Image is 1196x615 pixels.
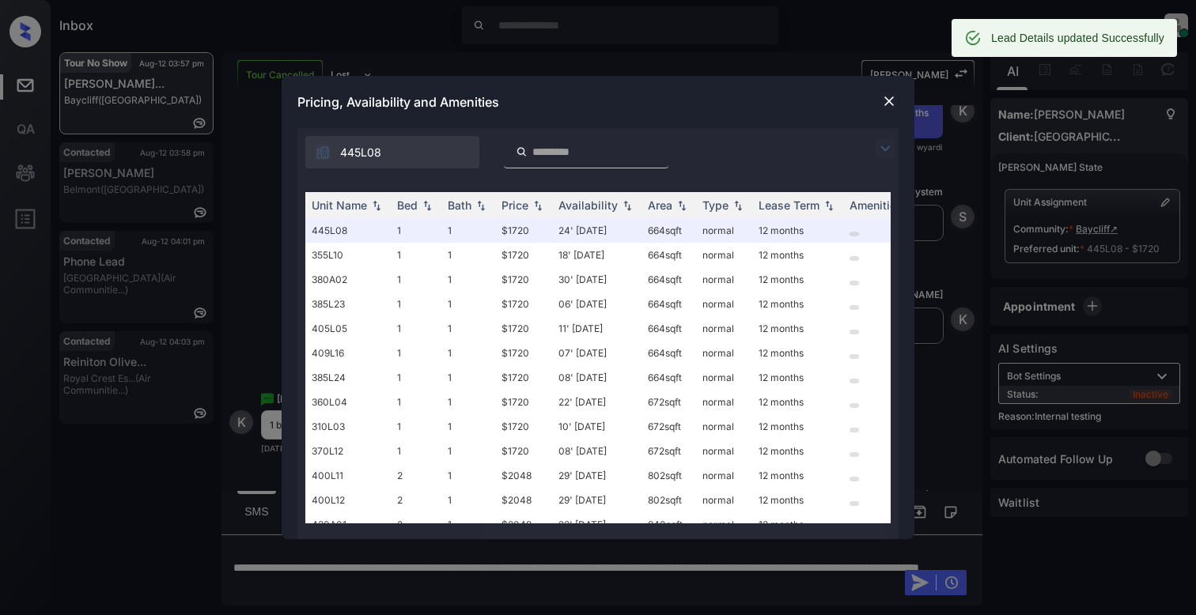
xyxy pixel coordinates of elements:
[752,341,843,365] td: 12 months
[696,512,752,537] td: normal
[752,463,843,488] td: 12 months
[448,198,471,212] div: Bath
[696,218,752,243] td: normal
[312,198,367,212] div: Unit Name
[752,414,843,439] td: 12 months
[391,463,441,488] td: 2
[391,439,441,463] td: 1
[642,341,696,365] td: 664 sqft
[397,198,418,212] div: Bed
[391,218,441,243] td: 1
[558,198,618,212] div: Availability
[473,200,489,211] img: sorting
[305,390,391,414] td: 360L04
[552,390,642,414] td: 22' [DATE]
[642,267,696,292] td: 664 sqft
[696,488,752,512] td: normal
[552,488,642,512] td: 29' [DATE]
[642,243,696,267] td: 664 sqft
[752,292,843,316] td: 12 months
[391,512,441,537] td: 2
[495,512,552,537] td: $2048
[696,341,752,365] td: normal
[305,316,391,341] td: 405L05
[642,218,696,243] td: 664 sqft
[530,200,546,211] img: sorting
[516,145,528,159] img: icon-zuma
[305,218,391,243] td: 445L08
[752,390,843,414] td: 12 months
[696,414,752,439] td: normal
[441,414,495,439] td: 1
[305,463,391,488] td: 400L11
[369,200,384,211] img: sorting
[821,200,837,211] img: sorting
[648,198,672,212] div: Area
[305,365,391,390] td: 385L24
[391,488,441,512] td: 2
[752,512,843,537] td: 12 months
[619,200,635,211] img: sorting
[759,198,819,212] div: Lease Term
[495,243,552,267] td: $1720
[552,316,642,341] td: 11' [DATE]
[441,439,495,463] td: 1
[642,292,696,316] td: 664 sqft
[696,292,752,316] td: normal
[305,292,391,316] td: 385L23
[315,145,331,160] img: icon-zuma
[642,414,696,439] td: 672 sqft
[752,267,843,292] td: 12 months
[495,463,552,488] td: $2048
[391,341,441,365] td: 1
[441,243,495,267] td: 1
[441,488,495,512] td: 1
[752,439,843,463] td: 12 months
[552,218,642,243] td: 24' [DATE]
[552,463,642,488] td: 29' [DATE]
[305,414,391,439] td: 310L03
[495,292,552,316] td: $1720
[419,200,435,211] img: sorting
[696,463,752,488] td: normal
[696,267,752,292] td: normal
[305,488,391,512] td: 400L12
[391,316,441,341] td: 1
[876,139,895,158] img: icon-zuma
[552,414,642,439] td: 10' [DATE]
[441,390,495,414] td: 1
[730,200,746,211] img: sorting
[441,292,495,316] td: 1
[305,512,391,537] td: 430A01
[752,218,843,243] td: 12 months
[696,316,752,341] td: normal
[702,198,729,212] div: Type
[495,390,552,414] td: $1720
[441,267,495,292] td: 1
[552,267,642,292] td: 30' [DATE]
[441,512,495,537] td: 1
[441,316,495,341] td: 1
[752,488,843,512] td: 12 months
[642,390,696,414] td: 672 sqft
[305,341,391,365] td: 409L16
[850,198,903,212] div: Amenities
[642,488,696,512] td: 802 sqft
[642,512,696,537] td: 840 sqft
[696,439,752,463] td: normal
[340,144,381,161] span: 445L08
[495,267,552,292] td: $1720
[305,243,391,267] td: 355L10
[441,365,495,390] td: 1
[696,365,752,390] td: normal
[674,200,690,211] img: sorting
[552,243,642,267] td: 18' [DATE]
[552,365,642,390] td: 08' [DATE]
[881,93,897,109] img: close
[495,218,552,243] td: $1720
[991,24,1164,52] div: Lead Details updated Successfully
[495,488,552,512] td: $2048
[642,463,696,488] td: 802 sqft
[552,341,642,365] td: 07' [DATE]
[642,316,696,341] td: 664 sqft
